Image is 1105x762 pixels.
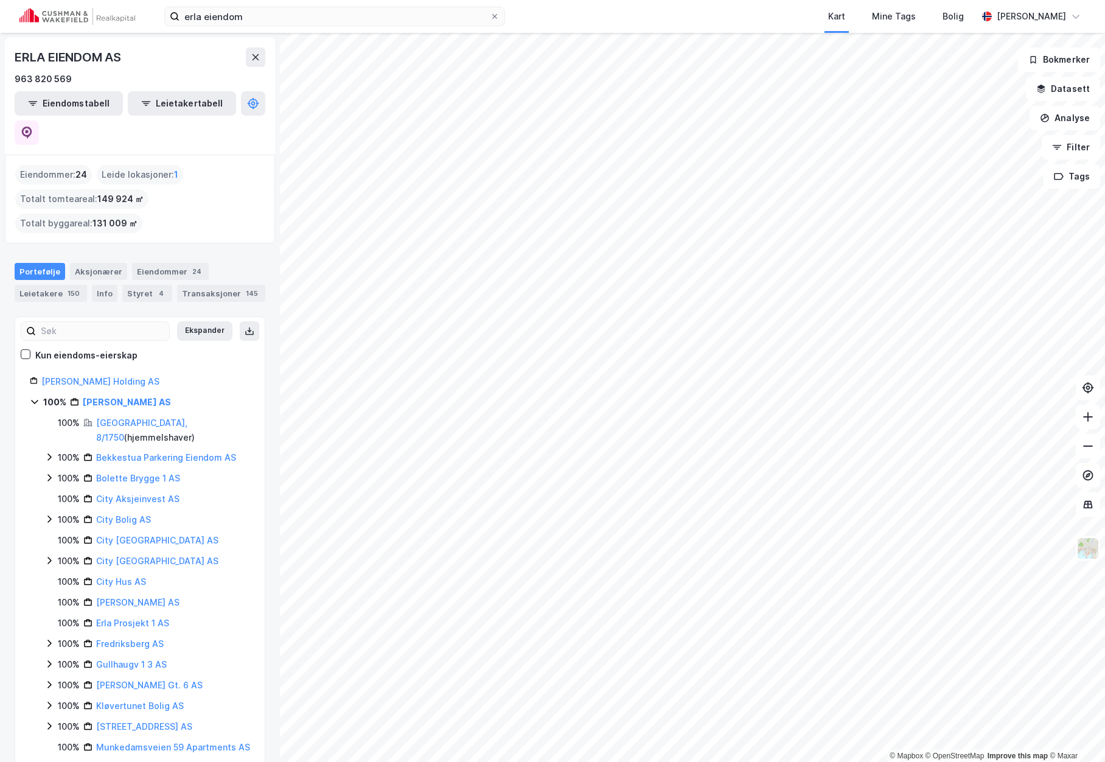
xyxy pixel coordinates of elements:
div: 100% [58,416,80,430]
span: 149 924 ㎡ [97,192,144,206]
div: 100% [58,637,80,651]
div: Totalt tomteareal : [15,189,148,209]
a: City Aksjeinvest AS [96,494,180,504]
iframe: Chat Widget [1044,704,1105,762]
img: Z [1076,537,1100,560]
div: Kart [828,9,845,24]
div: Kun eiendoms-eierskap [35,348,138,363]
a: City [GEOGRAPHIC_DATA] AS [96,535,218,545]
div: Aksjonærer [70,263,127,280]
div: ERLA EIENDOM AS [15,47,124,67]
div: 100% [58,512,80,527]
a: City [GEOGRAPHIC_DATA] AS [96,556,218,566]
a: Improve this map [988,752,1048,760]
a: [GEOGRAPHIC_DATA], 8/1750 [96,418,187,442]
div: 100% [58,450,80,465]
div: Eiendommer [132,263,209,280]
div: 963 820 569 [15,72,72,86]
div: 100% [58,492,80,506]
div: 145 [243,287,260,299]
div: 24 [190,265,204,278]
a: [PERSON_NAME] Gt. 6 AS [96,680,203,690]
a: City Hus AS [96,576,146,587]
div: 100% [58,575,80,589]
div: Info [92,285,117,302]
div: Styret [122,285,172,302]
span: 1 [174,167,178,182]
a: City Bolig AS [96,514,151,525]
div: Eiendommer : [15,165,92,184]
div: Leide lokasjoner : [97,165,183,184]
a: Mapbox [890,752,923,760]
a: Munkedamsveien 59 Apartments AS [96,742,250,752]
a: [PERSON_NAME] AS [83,397,171,407]
a: OpenStreetMap [925,752,985,760]
input: Søk på adresse, matrikkel, gårdeiere, leietakere eller personer [180,7,490,26]
a: [STREET_ADDRESS] AS [96,721,192,732]
div: Bolig [943,9,964,24]
div: [PERSON_NAME] [997,9,1066,24]
button: Tags [1044,164,1100,189]
button: Analyse [1030,106,1100,130]
div: 100% [58,719,80,734]
div: 100% [58,657,80,672]
a: Erla Prosjekt 1 AS [96,618,169,628]
div: Transaksjoner [177,285,265,302]
div: 150 [65,287,82,299]
div: 100% [58,616,80,631]
input: Søk [36,322,169,340]
button: Filter [1042,135,1100,159]
div: 100% [58,471,80,486]
button: Bokmerker [1018,47,1100,72]
a: Bolette Brygge 1 AS [96,473,180,483]
div: Totalt byggareal : [15,214,142,233]
div: 100% [58,678,80,693]
img: cushman-wakefield-realkapital-logo.202ea83816669bd177139c58696a8fa1.svg [19,8,135,25]
a: Gullhaugv 1 3 AS [96,659,167,669]
div: 100% [43,395,66,410]
div: 100% [58,740,80,755]
a: [PERSON_NAME] Holding AS [41,376,159,386]
div: Mine Tags [872,9,916,24]
button: Datasett [1026,77,1100,101]
a: Kløvertunet Bolig AS [96,701,184,711]
button: Leietakertabell [128,91,236,116]
div: Portefølje [15,263,65,280]
div: 100% [58,554,80,568]
div: Kontrollprogram for chat [1044,704,1105,762]
button: Eiendomstabell [15,91,123,116]
a: Fredriksberg AS [96,638,164,649]
a: Bekkestua Parkering Eiendom AS [96,452,236,463]
a: [PERSON_NAME] AS [96,597,180,607]
button: Ekspander [177,321,232,341]
span: 24 [75,167,87,182]
span: 131 009 ㎡ [92,216,138,231]
div: 100% [58,595,80,610]
div: ( hjemmelshaver ) [96,416,250,445]
div: 100% [58,533,80,548]
div: 4 [155,287,167,299]
div: Leietakere [15,285,87,302]
div: 100% [58,699,80,713]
